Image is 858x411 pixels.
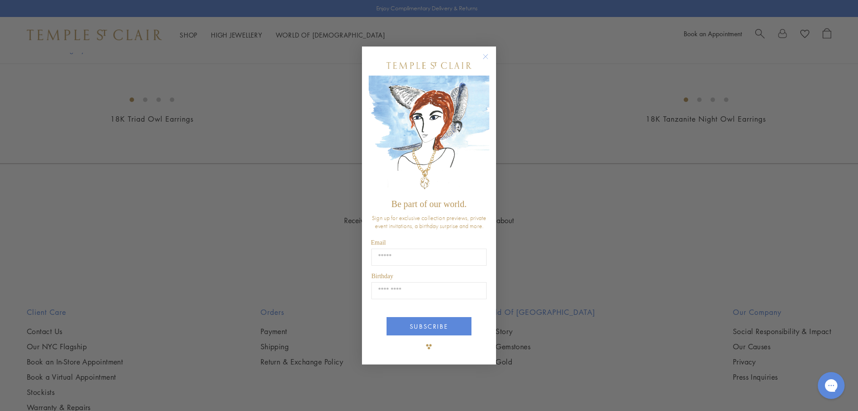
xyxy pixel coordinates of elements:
span: Email [371,239,386,246]
img: Temple St. Clair [387,62,471,69]
img: TSC [420,338,438,356]
input: Email [371,249,487,266]
button: Close dialog [484,55,496,67]
span: Birthday [371,273,393,280]
img: c4a9eb12-d91a-4d4a-8ee0-386386f4f338.jpeg [369,76,489,195]
button: SUBSCRIBE [387,317,471,335]
span: Be part of our world. [391,199,467,209]
span: Sign up for exclusive collection previews, private event invitations, a birthday surprise and more. [372,214,486,230]
iframe: Gorgias live chat messenger [813,369,849,402]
